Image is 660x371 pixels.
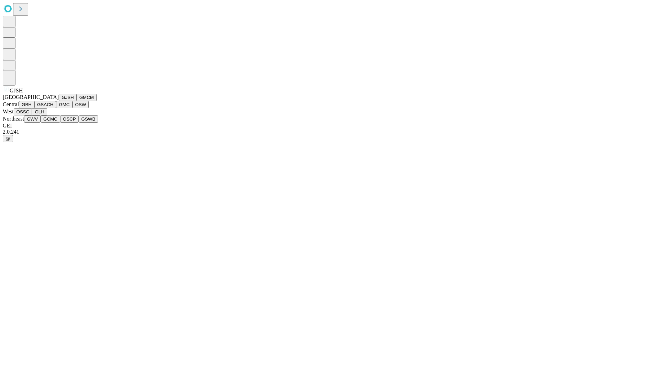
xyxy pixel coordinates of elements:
button: GMC [56,101,72,108]
button: GWV [24,115,41,123]
span: [GEOGRAPHIC_DATA] [3,94,59,100]
div: 2.0.241 [3,129,657,135]
button: GMCM [77,94,97,101]
button: @ [3,135,13,142]
span: West [3,109,14,114]
span: @ [5,136,10,141]
button: GBH [19,101,34,108]
button: GJSH [59,94,77,101]
button: GLH [32,108,47,115]
span: GJSH [10,88,23,93]
button: OSW [73,101,89,108]
button: GSACH [34,101,56,108]
span: Northeast [3,116,24,122]
div: GEI [3,123,657,129]
button: OSSC [14,108,32,115]
button: OSCP [60,115,79,123]
button: GCMC [41,115,60,123]
button: GSWB [79,115,98,123]
span: Central [3,101,19,107]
